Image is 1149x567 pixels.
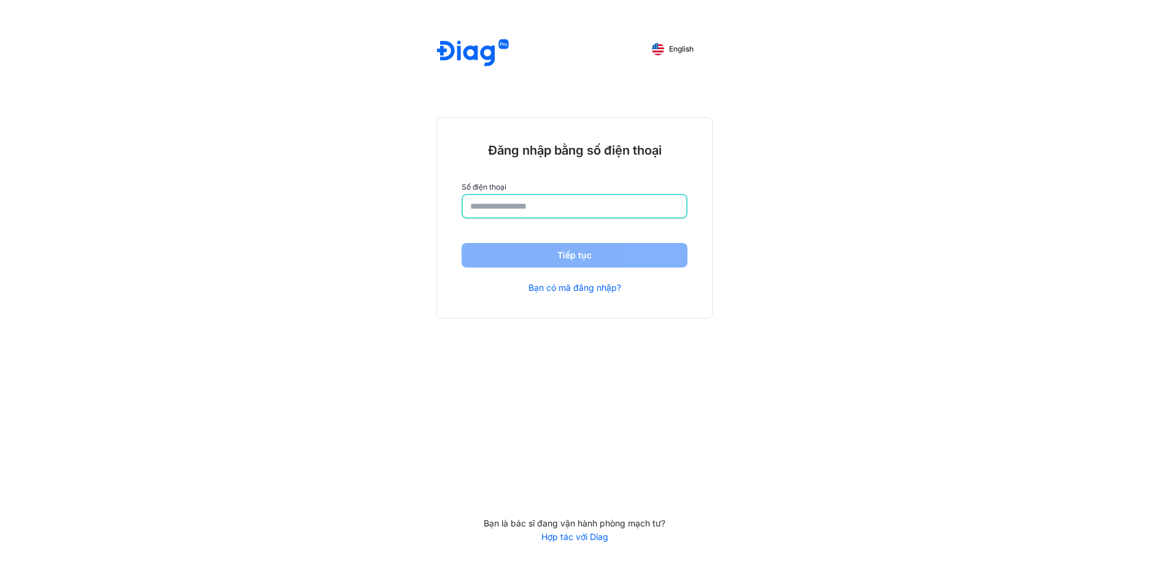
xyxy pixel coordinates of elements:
[528,282,621,293] a: Bạn có mã đăng nhập?
[462,142,687,158] div: Đăng nhập bằng số điện thoại
[669,45,694,53] span: English
[652,43,664,55] img: English
[643,39,702,59] button: English
[462,183,687,191] label: Số điện thoại
[436,518,713,529] div: Bạn là bác sĩ đang vận hành phòng mạch tư?
[437,39,509,68] img: logo
[436,531,713,542] a: Hợp tác với Diag
[462,243,687,268] button: Tiếp tục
